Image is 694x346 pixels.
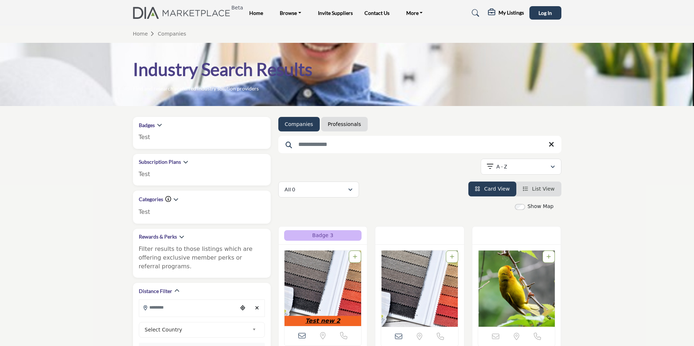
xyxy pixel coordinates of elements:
button: Log In [529,6,561,20]
div: Click to view information [165,195,171,204]
img: AK Test [478,251,555,327]
a: View Card [475,186,510,192]
input: Search Location [139,300,237,314]
a: Home [249,10,263,16]
h1: Industry Search Results [133,58,312,81]
a: Add To List [353,254,357,260]
a: Contact Us [364,10,390,16]
span: List View [532,186,554,192]
a: Companies [158,31,186,37]
a: Open Listing in new tab [478,251,555,327]
a: Professionals [328,121,361,128]
a: Companies [285,121,313,128]
li: List View [516,182,561,196]
a: Beta [133,7,234,19]
p: All 0 [285,186,295,193]
h6: Beta [231,5,243,11]
a: Add To List [450,254,454,260]
img: 12345Parature [285,251,362,316]
h2: Rewards & Perks [139,233,177,240]
div: Clear search location [252,300,263,316]
button: A - Z [481,159,561,175]
a: View List [523,186,555,192]
h2: Distance Filter [139,288,172,295]
span: Select Country [145,325,249,334]
h2: Subscription Plans [139,158,181,166]
a: Home [133,31,158,37]
a: Add To List [546,254,551,260]
input: Search Keyword [278,136,561,153]
span: Card View [484,186,509,192]
span: Log In [538,10,552,16]
p: Badge 3 [286,232,360,239]
a: Browse [275,8,306,18]
a: Search [465,7,484,19]
p: Find and research preferred industry solution providers [133,85,259,92]
p: Test [139,208,265,216]
a: Invite Suppliers [318,10,353,16]
p: Filter results to those listings which are offering exclusive member perks or referral programs. [139,245,265,271]
img: Site Logo [133,7,234,19]
h2: Badges [139,122,155,129]
p: Test [139,170,265,179]
button: All 0 [278,182,359,198]
p: A - Z [496,163,507,170]
a: Open Listing in new tab [285,251,362,326]
label: Show Map [528,203,554,210]
h5: My Listings [499,9,524,16]
a: More [401,8,428,18]
h2: Categories [139,196,163,203]
div: Choose your current location [237,300,248,316]
div: My Listings [488,9,524,17]
a: Information about Categories [165,196,171,203]
img: 12345RAMson12345 [381,251,458,327]
p: Test [139,133,265,142]
strong: Test new 2 [305,317,340,324]
li: Card View [468,182,516,196]
a: Open Listing in new tab [381,251,458,327]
